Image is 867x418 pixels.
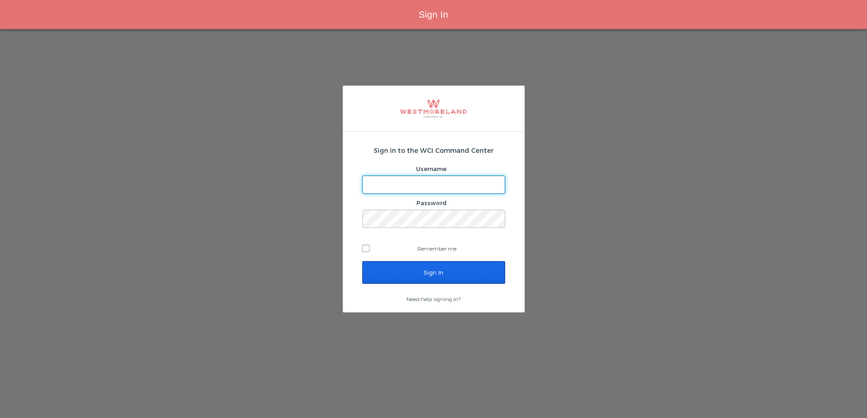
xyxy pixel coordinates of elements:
[362,261,505,284] input: Sign In
[416,199,446,206] label: Password
[362,242,505,255] label: Remember me
[419,10,448,20] span: Sign In
[416,165,446,172] label: Username
[406,296,461,302] a: Need help signing in?
[362,146,505,155] h2: Sign in to the WCI Command Center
